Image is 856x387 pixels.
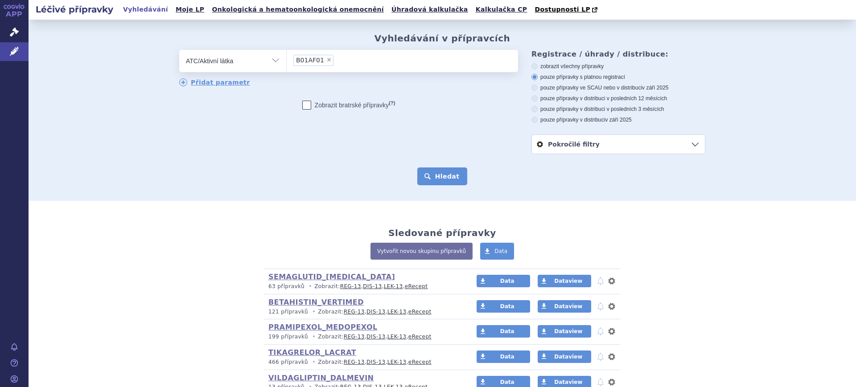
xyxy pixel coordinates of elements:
[310,333,318,341] i: •
[310,358,318,366] i: •
[596,301,605,312] button: notifikace
[500,303,514,310] span: Data
[268,309,308,315] span: 121 přípravků
[607,301,616,312] button: nastavení
[268,348,356,357] a: TIKAGRELOR_LACRAT
[366,359,385,365] a: DIS-13
[596,351,605,362] button: notifikace
[531,95,705,102] label: pouze přípravky v distribuci v posledních 12 měsících
[268,374,374,382] a: VILDAGLIPTIN_DALMEVIN
[120,4,171,16] a: Vyhledávání
[500,328,514,334] span: Data
[607,326,616,337] button: nastavení
[417,167,468,185] button: Hledat
[405,283,428,289] a: eRecept
[535,6,590,13] span: Dostupnosti LP
[268,308,460,316] p: Zobrazit: , , ,
[531,50,705,58] h3: Registrace / úhrady / distribuce:
[477,300,530,313] a: Data
[531,84,705,91] label: pouze přípravky ve SCAU nebo v distribuci
[408,359,432,365] a: eRecept
[477,325,530,338] a: Data
[642,85,668,91] span: v září 2025
[209,4,387,16] a: Onkologická a hematoonkologická onemocnění
[554,354,582,360] span: Dataview
[326,57,332,62] span: ×
[366,334,385,340] a: DIS-13
[387,334,407,340] a: LEK-13
[500,278,514,284] span: Data
[607,351,616,362] button: nastavení
[268,333,460,341] p: Zobrazit: , , ,
[302,101,395,110] label: Zobrazit bratrské přípravky
[310,308,318,316] i: •
[500,379,514,385] span: Data
[408,309,432,315] a: eRecept
[336,54,341,65] input: B01AF01
[363,283,382,289] a: DIS-13
[29,3,120,16] h2: Léčivé přípravky
[344,334,365,340] a: REG-13
[389,4,471,16] a: Úhradová kalkulačka
[532,4,602,16] a: Dostupnosti LP
[344,359,365,365] a: REG-13
[494,248,507,254] span: Data
[596,326,605,337] button: notifikace
[370,243,473,260] a: Vytvořit novou skupinu přípravků
[532,135,705,154] a: Pokročilé filtry
[607,276,616,286] button: nastavení
[531,73,705,81] label: pouze přípravky s platnou registrací
[605,117,631,123] span: v září 2025
[296,57,324,63] span: RIVAROXABAN
[531,116,705,123] label: pouze přípravky v distribuci
[268,283,460,290] p: Zobrazit: , , ,
[500,354,514,360] span: Data
[477,275,530,287] a: Data
[384,283,403,289] a: LEK-13
[374,33,510,44] h2: Vyhledávání v přípravcích
[366,309,385,315] a: DIS-13
[480,243,514,260] a: Data
[268,323,377,331] a: PRAMIPEXOL_MEDOPEXOL
[389,100,395,106] abbr: (?)
[340,283,361,289] a: REG-13
[306,283,314,290] i: •
[268,283,305,289] span: 63 přípravků
[388,228,496,238] h2: Sledované přípravky
[268,298,364,306] a: BETAHISTIN_VERTIMED
[554,328,582,334] span: Dataview
[596,276,605,286] button: notifikace
[268,273,395,281] a: SEMAGLUTID_[MEDICAL_DATA]
[538,350,591,363] a: Dataview
[387,309,407,315] a: LEK-13
[268,358,460,366] p: Zobrazit: , , ,
[477,350,530,363] a: Data
[531,106,705,113] label: pouze přípravky v distribuci v posledních 3 měsících
[538,300,591,313] a: Dataview
[538,275,591,287] a: Dataview
[408,334,432,340] a: eRecept
[554,379,582,385] span: Dataview
[344,309,365,315] a: REG-13
[538,325,591,338] a: Dataview
[554,278,582,284] span: Dataview
[268,359,308,365] span: 466 přípravků
[554,303,582,310] span: Dataview
[179,78,250,86] a: Přidat parametr
[173,4,207,16] a: Moje LP
[531,63,705,70] label: zobrazit všechny přípravky
[473,4,530,16] a: Kalkulačka CP
[387,359,407,365] a: LEK-13
[268,334,308,340] span: 199 přípravků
